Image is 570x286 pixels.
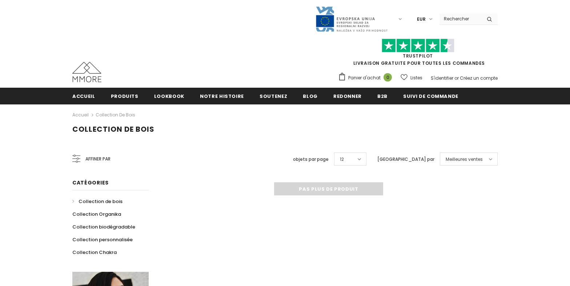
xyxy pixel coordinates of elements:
[454,75,459,81] span: or
[111,88,139,104] a: Produits
[293,156,329,163] label: objets par page
[200,93,244,100] span: Notre histoire
[260,93,287,100] span: soutenez
[72,88,95,104] a: Accueil
[303,88,318,104] a: Blog
[315,16,388,22] a: Javni Razpis
[72,246,117,259] a: Collection Chakra
[410,74,422,82] span: Listes
[439,13,481,24] input: Search Site
[96,112,135,118] a: Collection de bois
[403,53,433,59] a: TrustPilot
[338,42,498,66] span: LIVRAISON GRATUITE POUR TOUTES LES COMMANDES
[85,155,111,163] span: Affiner par
[315,6,388,32] img: Javni Razpis
[401,71,422,84] a: Listes
[72,93,95,100] span: Accueil
[377,156,434,163] label: [GEOGRAPHIC_DATA] par
[384,73,392,82] span: 0
[333,93,362,100] span: Redonner
[72,211,121,218] span: Collection Organika
[348,74,381,82] span: Panier d'achat
[382,39,454,53] img: Faites confiance aux étoiles pilotes
[200,88,244,104] a: Notre histoire
[431,75,453,81] a: S'identifier
[79,198,123,205] span: Collection de bois
[340,156,344,163] span: 12
[72,124,154,134] span: Collection de bois
[303,93,318,100] span: Blog
[72,223,135,230] span: Collection biodégradable
[72,179,109,186] span: Catégories
[72,249,117,256] span: Collection Chakra
[72,111,89,119] a: Accueil
[72,208,121,221] a: Collection Organika
[72,233,133,246] a: Collection personnalisée
[333,88,362,104] a: Redonner
[72,221,135,233] a: Collection biodégradable
[72,62,101,82] img: Cas MMORE
[72,236,133,243] span: Collection personnalisée
[403,88,458,104] a: Suivi de commande
[154,88,184,104] a: Lookbook
[403,93,458,100] span: Suivi de commande
[417,16,426,23] span: EUR
[111,93,139,100] span: Produits
[377,93,388,100] span: B2B
[154,93,184,100] span: Lookbook
[72,195,123,208] a: Collection de bois
[377,88,388,104] a: B2B
[338,72,396,83] a: Panier d'achat 0
[460,75,498,81] a: Créez un compte
[446,156,483,163] span: Meilleures ventes
[260,88,287,104] a: soutenez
